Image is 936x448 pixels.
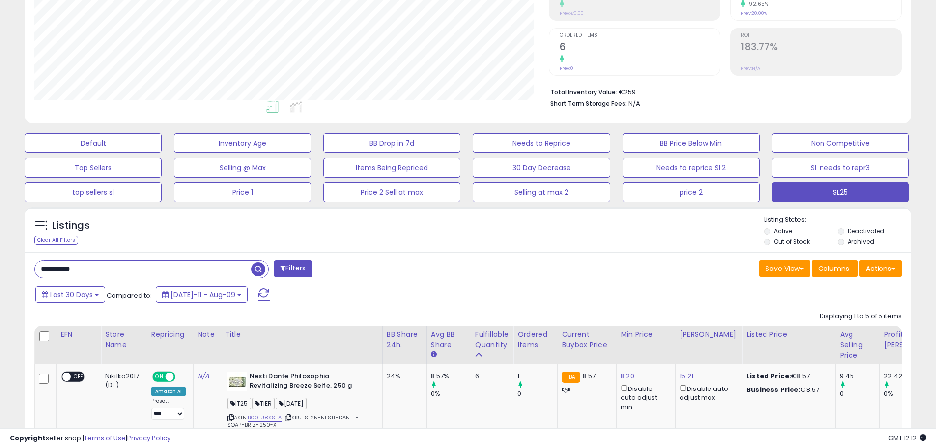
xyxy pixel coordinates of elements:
div: Disable auto adjust min [621,383,668,412]
b: Listed Price: [746,371,791,381]
button: Actions [859,260,902,277]
div: Fulfillable Quantity [475,329,509,350]
label: Archived [848,238,874,246]
span: OFF [71,373,86,381]
small: Prev: 0 [560,65,573,71]
a: Terms of Use [84,433,126,443]
div: 1 [517,372,557,381]
div: 0% [431,389,471,398]
button: Needs to reprice SL2 [623,158,760,178]
small: Prev: N/A [741,65,760,71]
span: Ordered Items [560,33,720,38]
button: Columns [812,260,858,277]
button: Needs to Reprice [473,133,610,153]
h2: 6 [560,41,720,55]
div: 24% [387,372,419,381]
a: N/A [198,371,209,381]
div: Repricing [151,329,189,340]
div: Listed Price [746,329,831,340]
div: Min Price [621,329,671,340]
button: SL25 [772,182,909,202]
div: 0 [517,389,557,398]
span: 2025-09-9 12:12 GMT [888,433,926,443]
button: Inventory Age [174,133,311,153]
button: Filters [274,260,312,277]
b: Total Inventory Value: [550,88,617,96]
h2: 183.77% [741,41,901,55]
b: Nesti Dante Philosophia Revitalizing Breeze Seife, 250 g [250,372,369,392]
div: €8.57 [746,386,828,394]
li: €259 [550,86,894,97]
button: Last 30 Days [35,286,105,303]
button: Top Sellers [25,158,162,178]
button: BB Drop in 7d [323,133,460,153]
div: Note [198,329,217,340]
div: 9.45 [840,372,879,381]
button: Price 1 [174,182,311,202]
div: BB Share 24h. [387,329,423,350]
span: Columns [818,264,849,273]
span: OFF [173,373,189,381]
small: Avg BB Share. [431,350,437,359]
small: Prev: 20.00% [741,10,767,16]
p: Listing States: [764,215,911,225]
small: FBA [562,372,580,383]
span: ON [153,373,166,381]
strong: Copyright [10,433,46,443]
span: TIER [252,398,275,409]
div: Preset: [151,398,186,420]
div: EFN [60,329,97,340]
span: | SKU: SL25-NESTI-DANTE-SOAP-BRIZ-250-X1 [227,414,359,428]
button: Non Competitive [772,133,909,153]
div: Current Buybox Price [562,329,612,350]
div: Store Name [105,329,143,350]
div: 0 [840,389,879,398]
span: IT25 [227,398,251,409]
span: Compared to: [107,291,152,300]
div: 8.57% [431,372,471,381]
div: Avg BB Share [431,329,467,350]
div: Disable auto adjust max [680,383,735,402]
label: Active [774,227,792,235]
span: [DATE] [276,398,307,409]
a: 15.21 [680,371,693,381]
a: 8.20 [621,371,634,381]
div: Displaying 1 to 5 of 5 items [820,312,902,321]
span: 8.57 [583,371,596,381]
b: Short Term Storage Fees: [550,99,627,108]
h5: Listings [52,219,90,233]
button: Default [25,133,162,153]
small: 92.65% [745,0,768,8]
div: [PERSON_NAME] [680,329,738,340]
label: Out of Stock [774,238,810,246]
a: B001U8SSFA [248,414,282,422]
span: [DATE]-11 - Aug-09 [170,290,235,299]
b: Business Price: [746,385,800,394]
div: Ordered Items [517,329,553,350]
button: SL needs to repr3 [772,158,909,178]
button: price 2 [623,182,760,202]
div: seller snap | | [10,434,170,443]
button: Items Being Repriced [323,158,460,178]
div: 6 [475,372,506,381]
small: Prev: €0.00 [560,10,584,16]
img: 41T8uRGicLL._SL40_.jpg [227,372,247,391]
div: Avg Selling Price [840,329,876,360]
span: Last 30 Days [50,290,93,299]
span: ROI [741,33,901,38]
button: Selling @ Max [174,158,311,178]
label: Deactivated [848,227,884,235]
div: Amazon AI [151,387,186,396]
span: N/A [628,99,640,108]
div: Clear All Filters [34,236,78,245]
button: Price 2 Sell at max [323,182,460,202]
div: Nikilko2017 (DE) [105,372,140,389]
div: Title [225,329,378,340]
button: Save View [759,260,810,277]
button: top sellers sl [25,182,162,202]
a: Privacy Policy [127,433,170,443]
button: 30 Day Decrease [473,158,610,178]
button: Selling at max 2 [473,182,610,202]
div: €8.57 [746,372,828,381]
button: [DATE]-11 - Aug-09 [156,286,248,303]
